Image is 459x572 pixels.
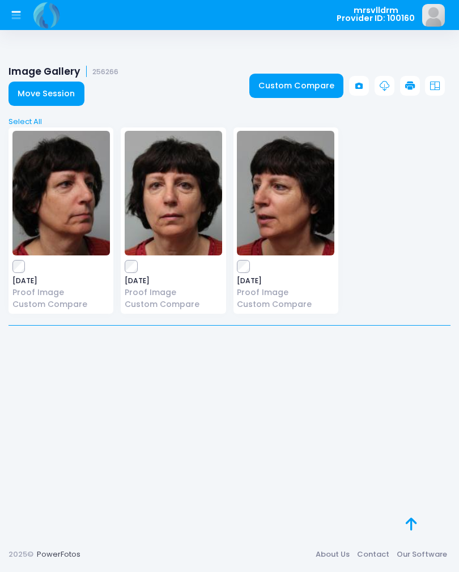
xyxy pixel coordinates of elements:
a: Custom Compare [237,298,334,310]
a: Our Software [393,544,450,565]
a: About Us [312,544,353,565]
small: 256266 [92,68,118,76]
h1: Image Gallery [8,66,118,78]
a: Custom Compare [125,298,222,310]
img: image [422,4,445,27]
img: image [125,131,222,255]
a: Proof Image [125,287,222,298]
img: Logo [31,1,62,29]
img: image [12,131,110,255]
span: [DATE] [237,278,334,284]
a: Proof Image [237,287,334,298]
a: Proof Image [12,287,110,298]
span: 2025© [8,549,33,560]
a: Contact [353,544,393,565]
a: Select All [5,116,454,127]
img: image [237,131,334,255]
a: Custom Compare [249,74,344,98]
a: Custom Compare [12,298,110,310]
span: [DATE] [125,278,222,284]
span: [DATE] [12,278,110,284]
a: Move Session [8,82,84,106]
span: mrsvlldrm Provider ID: 100160 [337,6,415,23]
a: PowerFotos [37,549,80,560]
